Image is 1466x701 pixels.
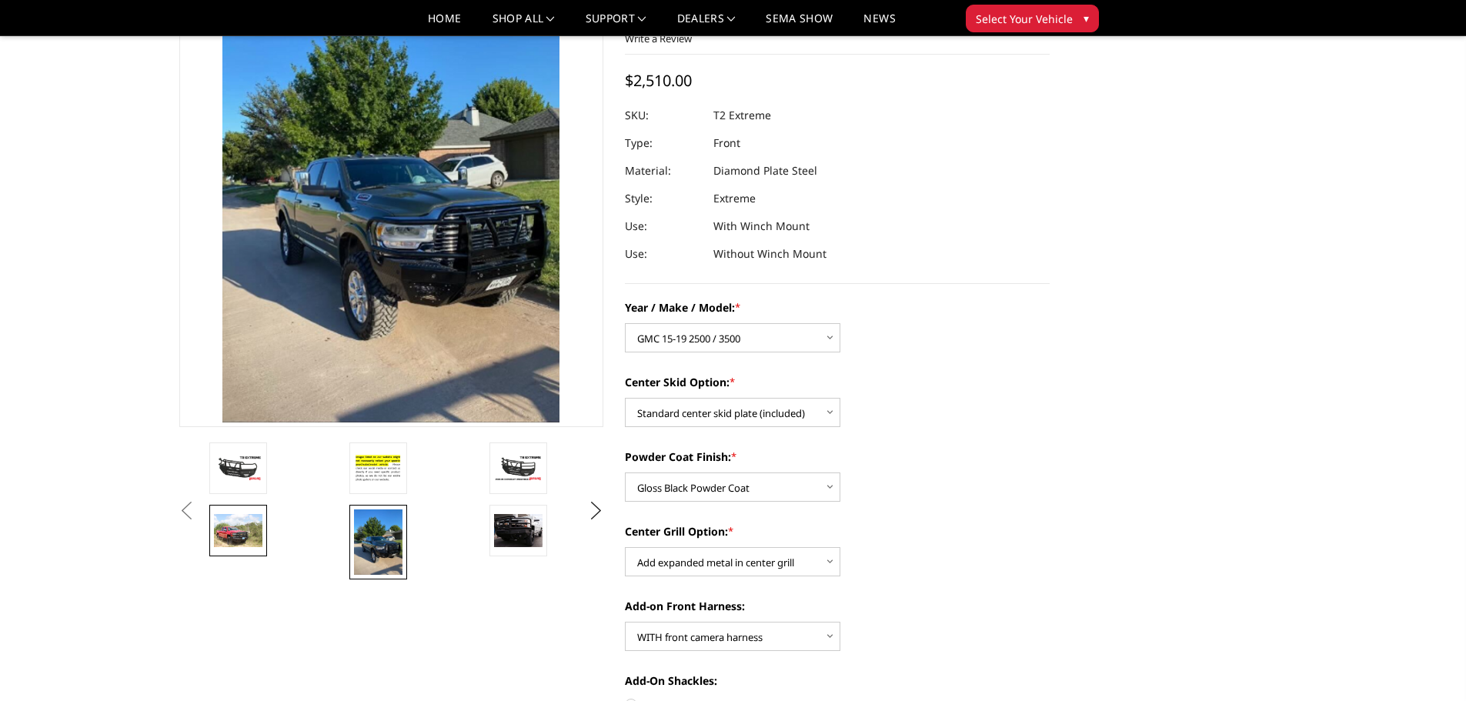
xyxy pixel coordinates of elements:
[354,452,402,485] img: T2 Series - Extreme Front Bumper (receiver or winch)
[966,5,1099,32] button: Select Your Vehicle
[494,514,543,547] img: T2 Series - Extreme Front Bumper (receiver or winch)
[625,129,702,157] dt: Type:
[863,13,895,35] a: News
[625,185,702,212] dt: Style:
[584,499,607,522] button: Next
[493,13,555,35] a: shop all
[214,455,262,482] img: T2 Series - Extreme Front Bumper (receiver or winch)
[625,299,1050,315] label: Year / Make / Model:
[586,13,646,35] a: Support
[1389,627,1466,701] iframe: Chat Widget
[625,523,1050,539] label: Center Grill Option:
[625,102,702,129] dt: SKU:
[625,240,702,268] dt: Use:
[354,509,402,575] img: T2 Series - Extreme Front Bumper (receiver or winch)
[713,240,827,268] dd: Without Winch Mount
[625,374,1050,390] label: Center Skid Option:
[976,11,1073,27] span: Select Your Vehicle
[713,157,817,185] dd: Diamond Plate Steel
[625,212,702,240] dt: Use:
[713,102,771,129] dd: T2 Extreme
[625,157,702,185] dt: Material:
[625,32,692,45] a: Write a Review
[214,514,262,546] img: T2 Series - Extreme Front Bumper (receiver or winch)
[428,13,461,35] a: Home
[766,13,833,35] a: SEMA Show
[713,185,756,212] dd: Extreme
[625,449,1050,465] label: Powder Coat Finish:
[175,499,199,522] button: Previous
[1084,10,1089,26] span: ▾
[625,598,1050,614] label: Add-on Front Harness:
[713,212,810,240] dd: With Winch Mount
[713,129,740,157] dd: Front
[494,455,543,482] img: T2 Series - Extreme Front Bumper (receiver or winch)
[677,13,736,35] a: Dealers
[625,673,1050,689] label: Add-On Shackles:
[625,70,692,91] span: $2,510.00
